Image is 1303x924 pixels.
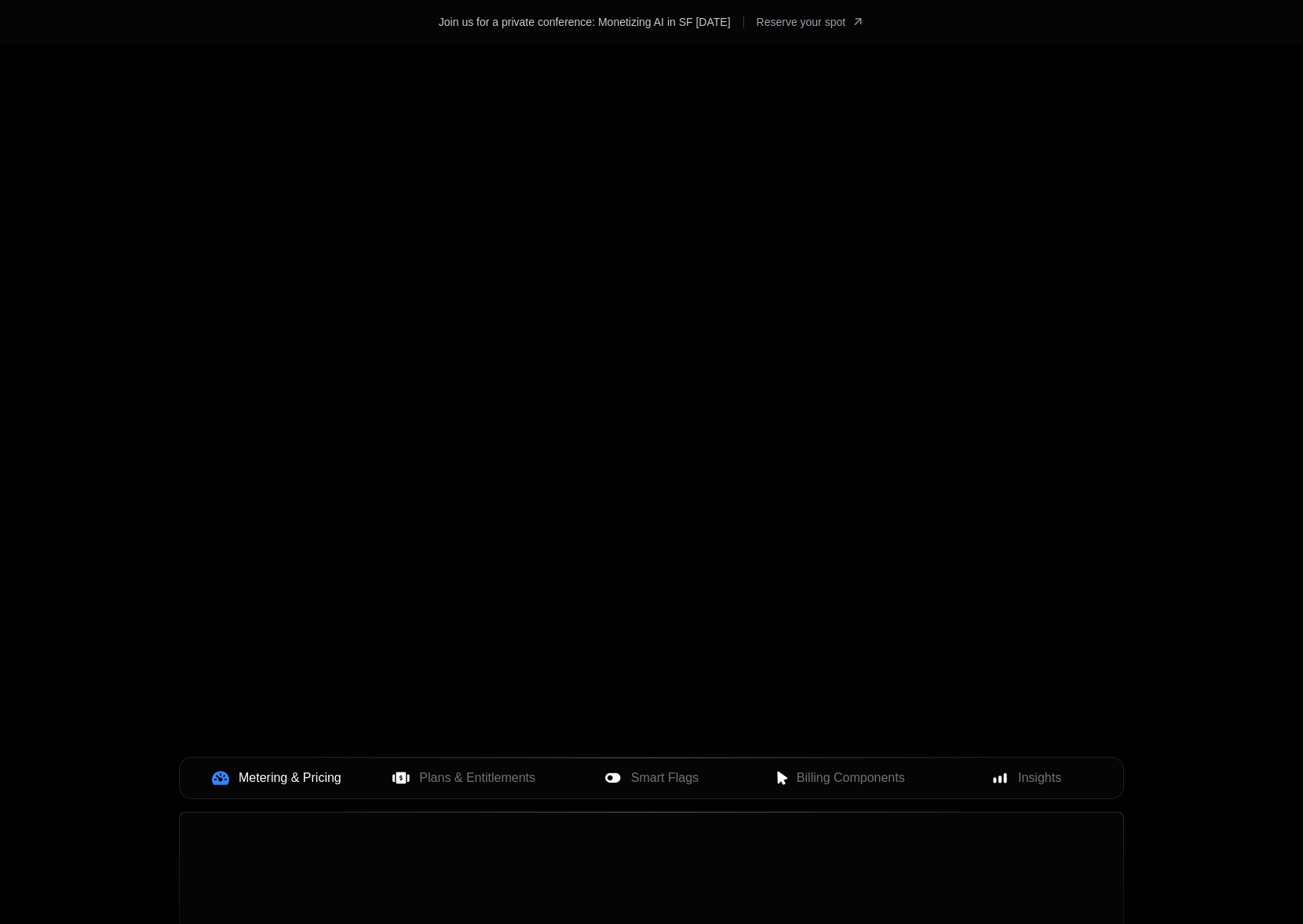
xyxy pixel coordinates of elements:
[370,761,558,795] button: Plans & Entitlements
[419,769,535,787] span: Plans & Entitlements
[1018,769,1061,787] span: Insights
[757,14,846,30] span: Reserve your spot
[439,14,731,30] div: Join us for a private conference: Monetizing AI in SF [DATE]
[183,761,370,795] button: Metering & Pricing
[745,761,933,795] button: Billing Components
[797,769,905,787] span: Billing Components
[757,9,865,35] a: [object Object]
[239,769,341,787] span: Metering & Pricing
[933,761,1120,795] button: Insights
[558,761,746,795] button: Smart Flags
[631,769,699,787] span: Smart Flags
